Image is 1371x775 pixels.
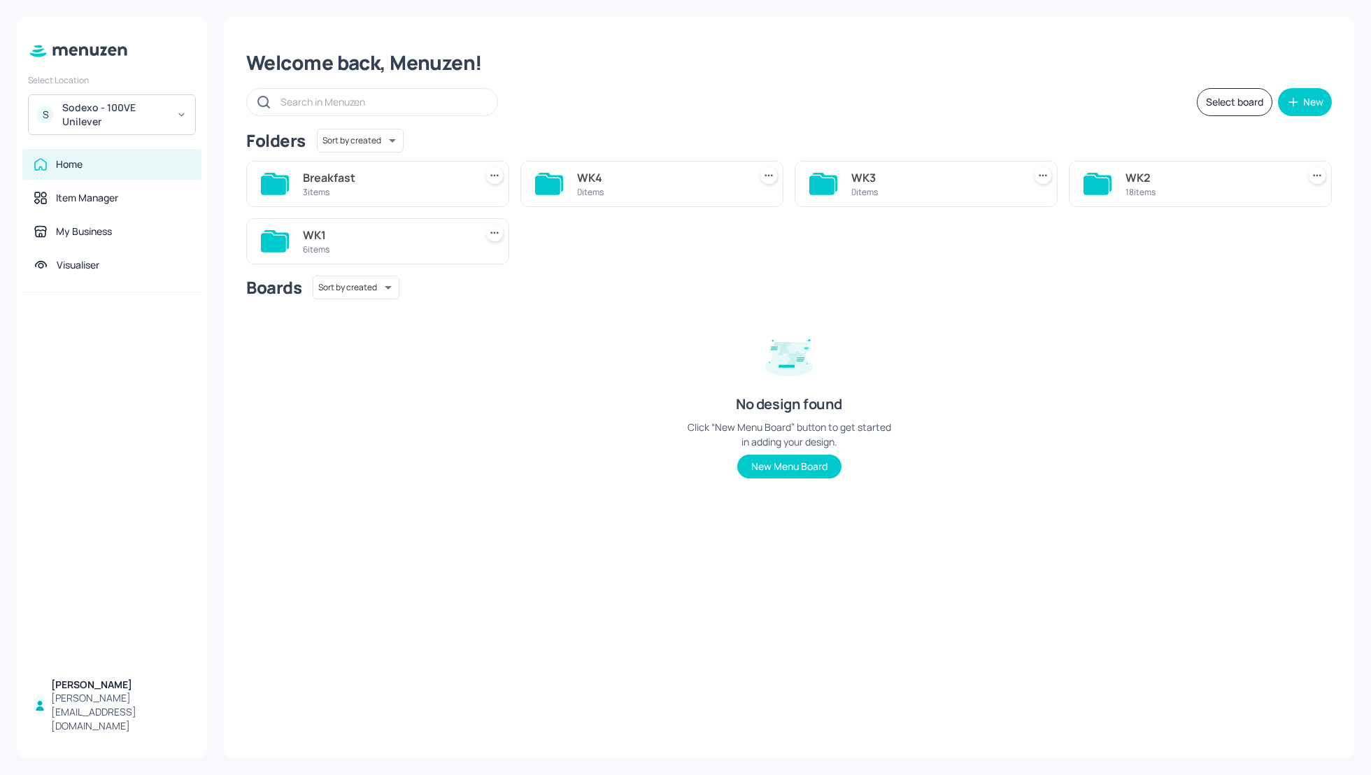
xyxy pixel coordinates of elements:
[51,678,190,692] div: [PERSON_NAME]
[28,74,196,86] div: Select Location
[851,169,1018,186] div: WK3
[577,169,744,186] div: WK4
[246,50,1332,76] div: Welcome back, Menuzen!
[1303,97,1323,107] div: New
[303,186,469,198] div: 3 items
[303,243,469,255] div: 6 items
[851,186,1018,198] div: 0 items
[37,106,54,123] div: S
[1197,88,1272,116] button: Select board
[303,169,469,186] div: Breakfast
[62,101,168,129] div: Sodexo - 100VE Unilever
[56,225,112,239] div: My Business
[246,276,301,299] div: Boards
[1278,88,1332,116] button: New
[317,127,404,155] div: Sort by created
[1125,169,1292,186] div: WK2
[737,455,841,478] button: New Menu Board
[280,92,483,112] input: Search in Menuzen
[51,691,190,733] div: [PERSON_NAME][EMAIL_ADDRESS][DOMAIN_NAME]
[313,273,399,301] div: Sort by created
[56,157,83,171] div: Home
[56,191,118,205] div: Item Manager
[1125,186,1292,198] div: 18 items
[577,186,744,198] div: 0 items
[303,227,469,243] div: WK1
[57,258,99,272] div: Visualiser
[754,319,824,389] img: design-empty
[246,129,306,152] div: Folders
[684,420,894,449] div: Click “New Menu Board” button to get started in adding your design.
[736,394,842,414] div: No design found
